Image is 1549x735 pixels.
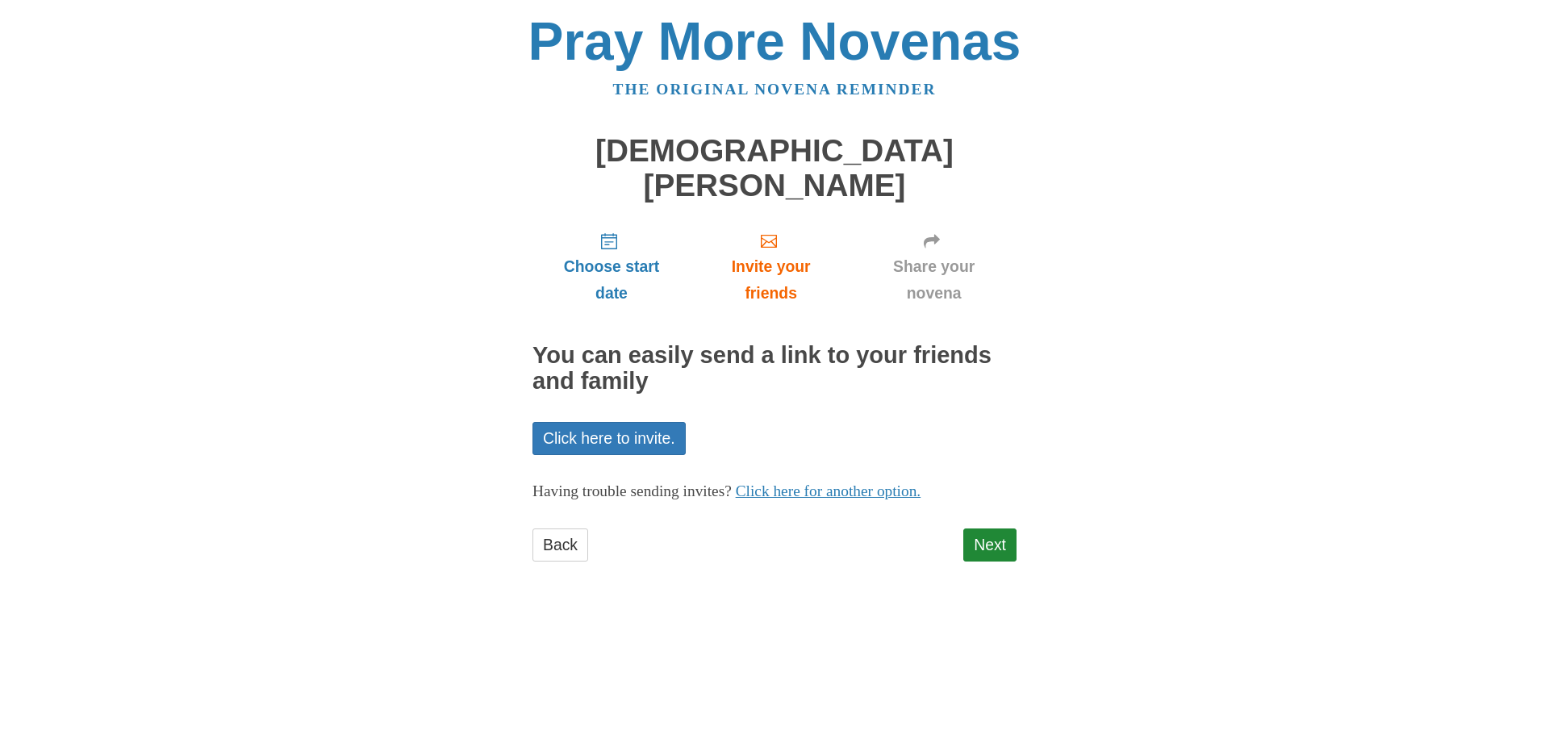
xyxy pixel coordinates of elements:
span: Invite your friends [707,253,835,307]
a: Invite your friends [691,219,851,315]
a: Choose start date [532,219,691,315]
span: Having trouble sending invites? [532,482,732,499]
a: Share your novena [851,219,1017,315]
a: The original novena reminder [613,81,937,98]
a: Click here to invite. [532,422,686,455]
h1: [DEMOGRAPHIC_DATA][PERSON_NAME] [532,134,1017,203]
span: Choose start date [549,253,674,307]
a: Back [532,528,588,562]
a: Next [963,528,1017,562]
a: Pray More Novenas [528,11,1021,71]
h2: You can easily send a link to your friends and family [532,343,1017,395]
span: Share your novena [867,253,1000,307]
a: Click here for another option. [736,482,921,499]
